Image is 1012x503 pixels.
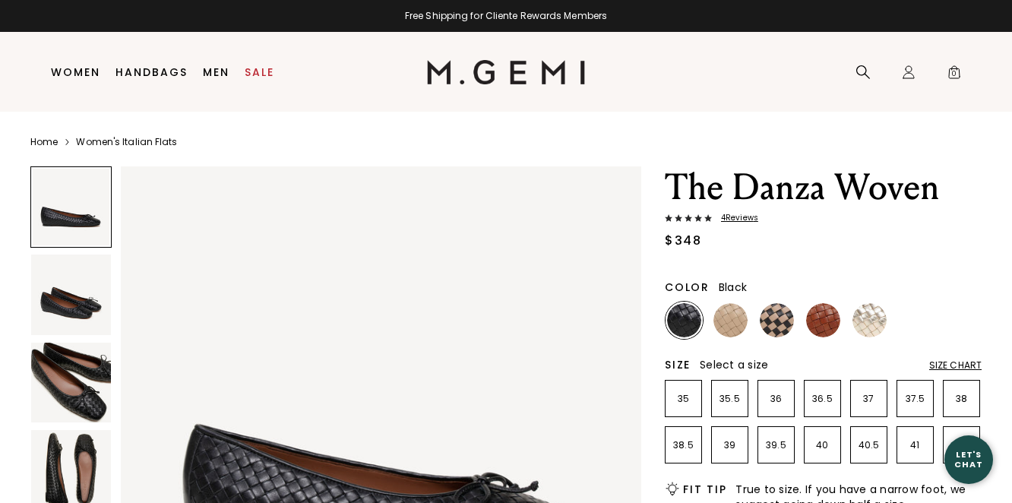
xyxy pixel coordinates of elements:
a: Women [51,66,100,78]
h2: Fit Tip [683,483,726,495]
p: 40 [805,439,840,451]
p: 40.5 [851,439,887,451]
a: Women's Italian Flats [76,136,177,148]
a: 4Reviews [665,214,982,226]
p: 36 [758,393,794,405]
a: Sale [245,66,274,78]
p: 37.5 [897,393,933,405]
img: M.Gemi [427,60,586,84]
img: The Danza Woven [31,343,111,422]
img: Saddle [806,303,840,337]
a: Handbags [115,66,188,78]
h1: The Danza Woven [665,166,982,209]
span: Select a size [700,357,768,372]
span: 0 [947,68,962,83]
p: 38.5 [666,439,701,451]
p: 36.5 [805,393,840,405]
p: 39 [712,439,748,451]
img: The Danza Woven [31,255,111,334]
p: 38 [944,393,979,405]
p: 42 [944,439,979,451]
div: Let's Chat [944,450,993,469]
a: Men [203,66,229,78]
span: Black [719,280,747,295]
img: Champagne [852,303,887,337]
p: 37 [851,393,887,405]
p: 39.5 [758,439,794,451]
h2: Size [665,359,691,371]
p: 35.5 [712,393,748,405]
p: 35 [666,393,701,405]
div: $348 [665,232,701,250]
img: Black [667,303,701,337]
span: 4 Review s [712,214,758,223]
h2: Color [665,281,710,293]
img: Beige and Black Multi [760,303,794,337]
p: 41 [897,439,933,451]
div: Size Chart [929,359,982,372]
img: Beige [713,303,748,337]
a: Home [30,136,58,148]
